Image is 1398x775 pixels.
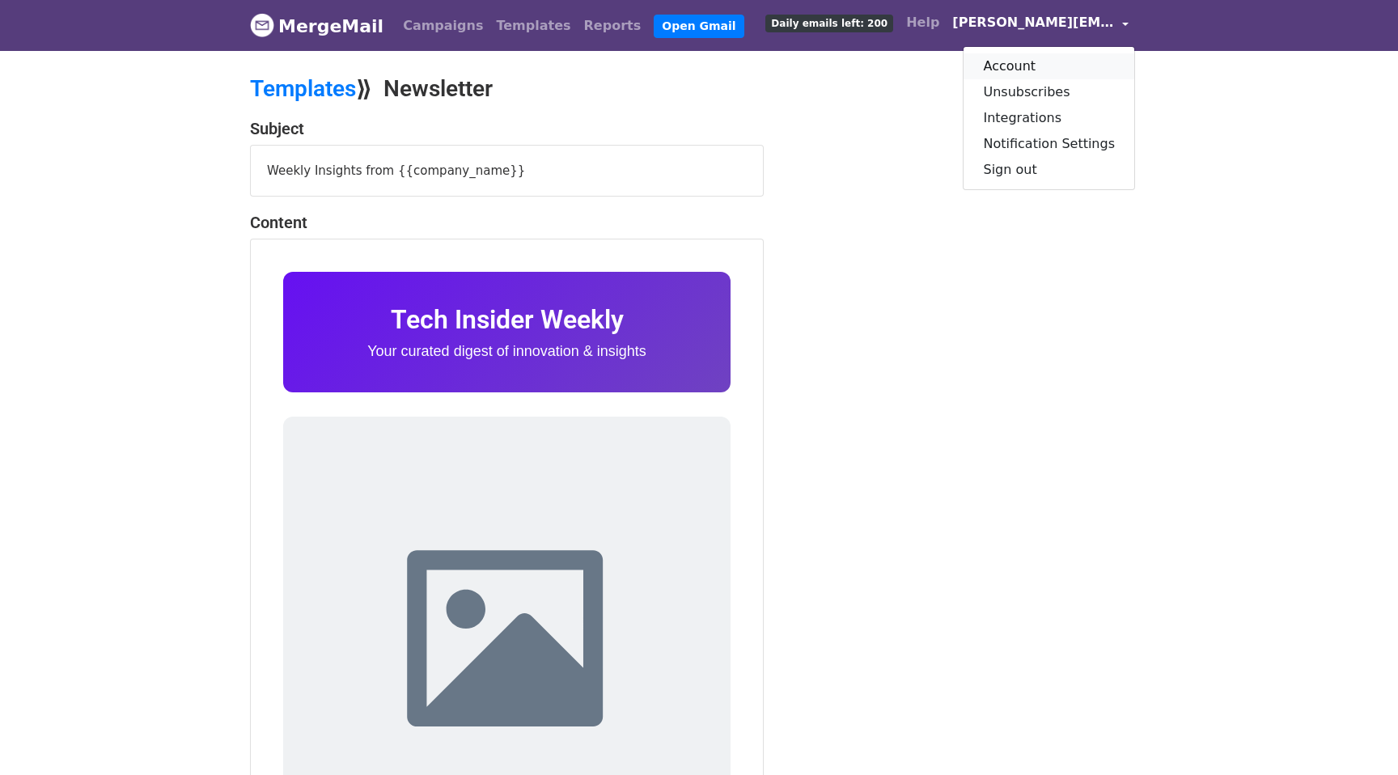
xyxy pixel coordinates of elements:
h4: Subject [250,119,764,138]
a: Unsubscribes [964,79,1134,105]
span: Daily emails left: 200 [765,15,893,32]
span: [PERSON_NAME][EMAIL_ADDRESS][DOMAIN_NAME] [952,13,1114,32]
div: [PERSON_NAME][EMAIL_ADDRESS][DOMAIN_NAME] [963,46,1135,190]
a: Sign out [964,157,1134,183]
a: Open Gmail [654,15,743,38]
a: [PERSON_NAME][EMAIL_ADDRESS][DOMAIN_NAME] [946,6,1135,44]
a: Daily emails left: 200 [759,6,900,39]
a: Templates [250,75,356,102]
h2: ⟫ Newsletter [250,75,841,103]
a: Integrations [964,105,1134,131]
p: Your curated digest of innovation & insights [316,343,698,360]
a: Account [964,53,1134,79]
h4: Content [250,213,764,232]
a: Help [900,6,946,39]
a: Notification Settings [964,131,1134,157]
div: Weekly Insights from {{company_name}} [251,146,763,197]
img: MergeMail logo [250,13,274,37]
iframe: Chat Widget [1317,697,1398,775]
a: Templates [489,10,577,42]
a: Campaigns [396,10,489,42]
h1: Tech Insider Weekly [316,304,698,335]
a: Reports [578,10,648,42]
a: MergeMail [250,9,383,43]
